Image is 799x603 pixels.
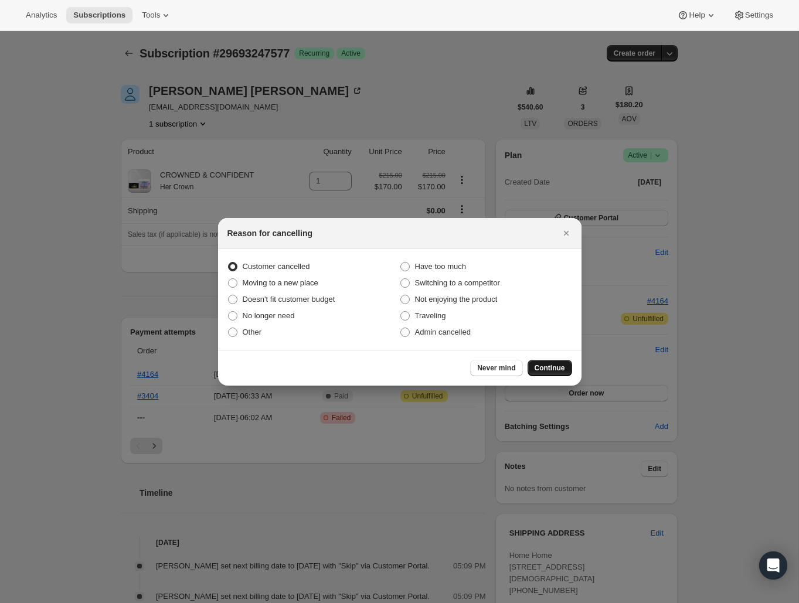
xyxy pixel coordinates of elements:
[470,360,522,376] button: Never mind
[243,328,262,336] span: Other
[558,225,574,241] button: Close
[689,11,705,20] span: Help
[726,7,780,23] button: Settings
[66,7,132,23] button: Subscriptions
[135,7,179,23] button: Tools
[415,328,471,336] span: Admin cancelled
[535,363,565,373] span: Continue
[759,551,787,580] div: Open Intercom Messenger
[745,11,773,20] span: Settings
[243,278,318,287] span: Moving to a new place
[227,227,312,239] h2: Reason for cancelling
[670,7,723,23] button: Help
[142,11,160,20] span: Tools
[415,295,498,304] span: Not enjoying the product
[415,262,466,271] span: Have too much
[19,7,64,23] button: Analytics
[243,311,295,320] span: No longer need
[243,295,335,304] span: Doesn't fit customer budget
[73,11,125,20] span: Subscriptions
[528,360,572,376] button: Continue
[243,262,310,271] span: Customer cancelled
[415,311,446,320] span: Traveling
[477,363,515,373] span: Never mind
[26,11,57,20] span: Analytics
[415,278,500,287] span: Switching to a competitor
